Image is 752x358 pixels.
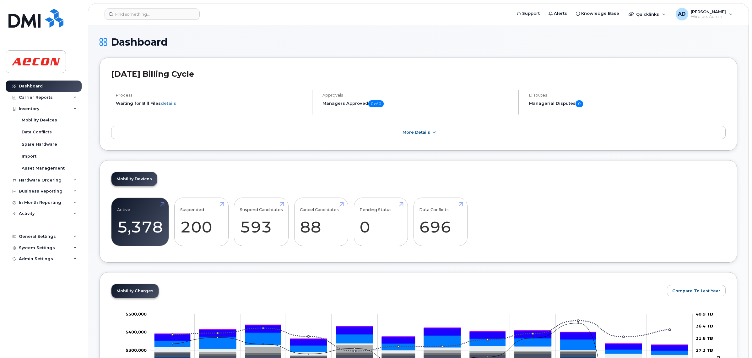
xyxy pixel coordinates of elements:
[126,329,147,334] g: $0
[126,311,147,316] tspan: $500,000
[100,36,737,48] h1: Dashboard
[111,284,159,298] a: Mobility Charges
[419,201,462,243] a: Data Conflicts 696
[155,325,688,350] g: HST
[360,201,402,243] a: Pending Status 0
[116,100,306,106] li: Waiting for Bill Files
[111,69,726,79] h2: [DATE] Billing Cycle
[300,201,342,243] a: Cancel Candidates 88
[667,285,726,296] button: Compare To Last Year
[111,172,157,186] a: Mobility Devices
[161,101,176,106] a: details
[126,329,147,334] tspan: $400,000
[322,93,513,98] h4: Approvals
[155,333,688,355] g: Features
[672,288,720,294] span: Compare To Last Year
[529,93,726,98] h4: Disputes
[696,348,713,353] tspan: 27.3 TB
[696,311,713,316] tspan: 40.9 TB
[403,130,430,135] span: More Details
[576,100,583,107] span: 0
[126,348,147,353] tspan: $300,000
[696,335,713,340] tspan: 31.8 TB
[116,93,306,98] h4: Process
[240,201,283,243] a: Suspend Candidates 593
[155,332,688,351] g: GST
[155,325,688,345] g: QST
[368,100,384,107] span: 0 of 0
[117,201,163,243] a: Active 5,378
[126,311,147,316] g: $0
[696,323,713,328] tspan: 36.4 TB
[529,100,726,107] h5: Managerial Disputes
[180,201,223,243] a: Suspended 200
[322,100,513,107] h5: Managers Approved
[155,325,688,345] g: PST
[126,348,147,353] g: $0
